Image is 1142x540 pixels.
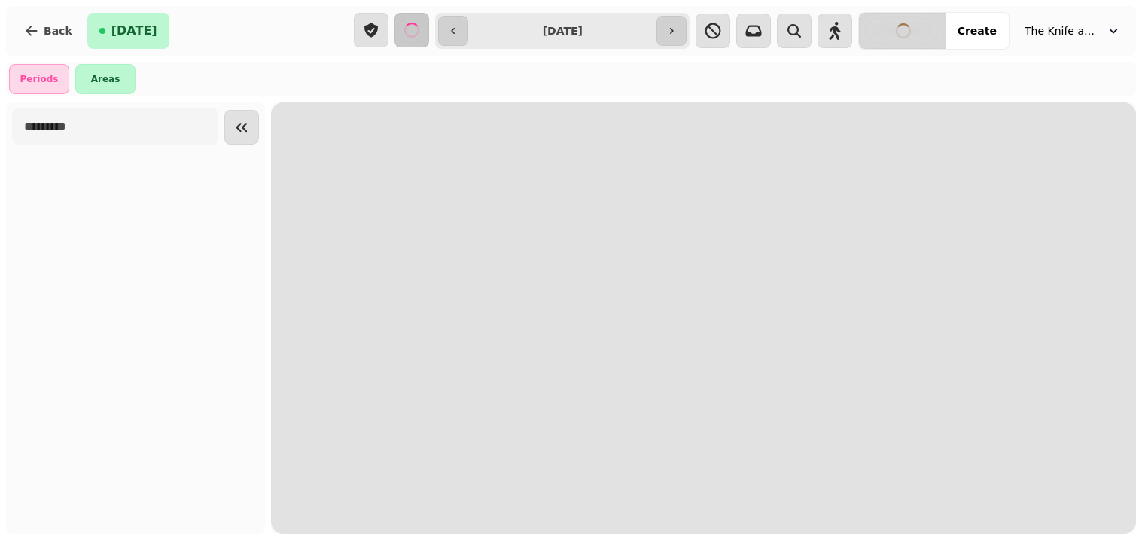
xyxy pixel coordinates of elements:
[12,13,84,49] button: Back
[75,64,136,94] div: Areas
[111,25,157,37] span: [DATE]
[1016,17,1130,44] button: The Knife and [PERSON_NAME]
[87,13,169,49] button: [DATE]
[1025,23,1100,38] span: The Knife and [PERSON_NAME]
[224,110,259,145] button: Collapse sidebar
[9,64,69,94] div: Periods
[44,26,72,36] span: Back
[946,13,1009,49] button: Create
[958,26,997,36] span: Create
